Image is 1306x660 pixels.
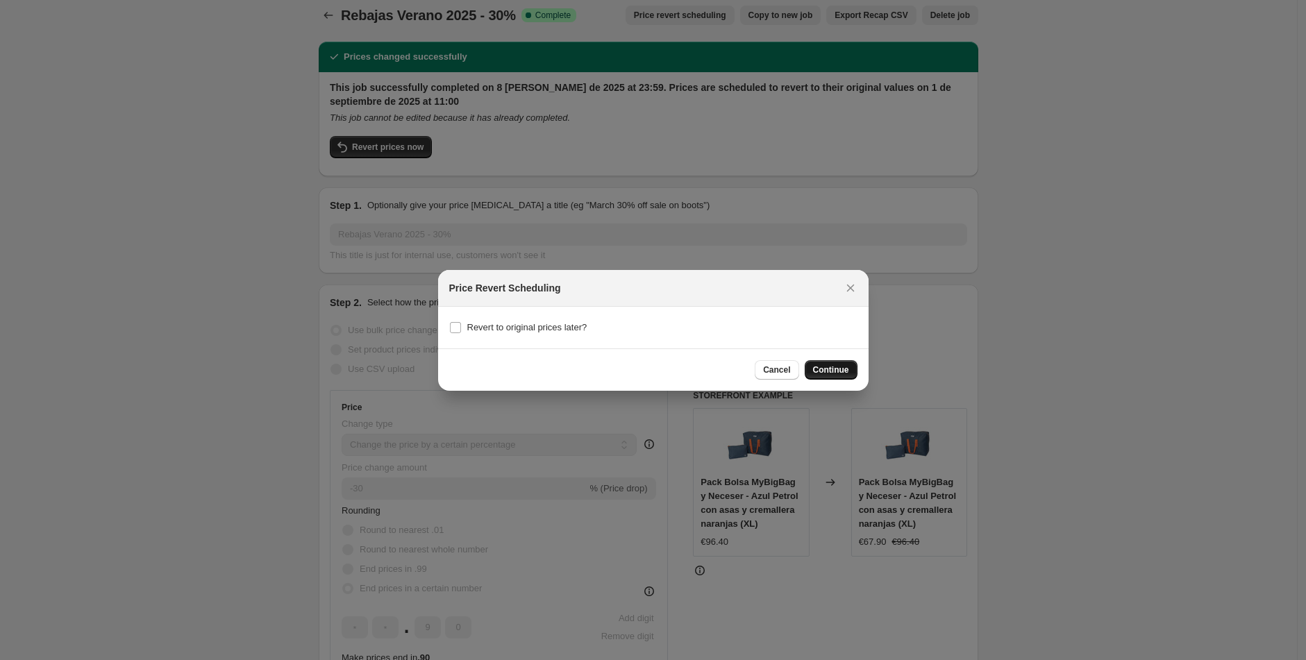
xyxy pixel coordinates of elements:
[755,360,798,380] button: Cancel
[763,364,790,375] span: Cancel
[467,322,587,332] span: Revert to original prices later?
[449,281,561,295] h2: Price Revert Scheduling
[813,364,849,375] span: Continue
[841,278,860,298] button: Close
[805,360,857,380] button: Continue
